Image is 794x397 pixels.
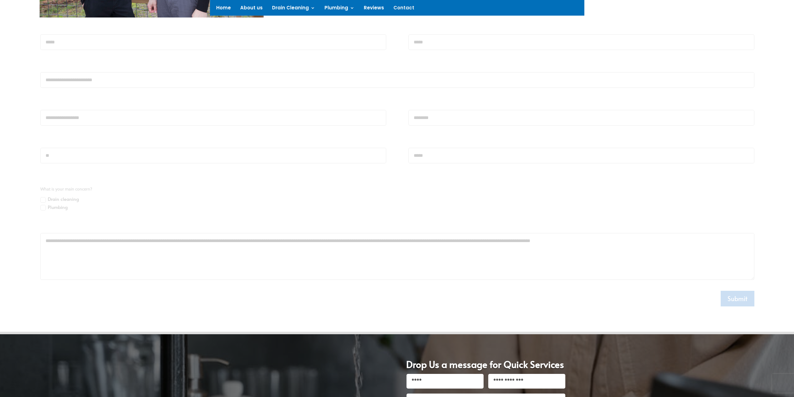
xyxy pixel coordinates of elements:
[721,291,754,306] button: Submit
[40,203,68,211] label: Plumbing
[216,6,231,12] a: Home
[40,195,79,203] label: Drain cleaning
[240,6,263,12] a: About us
[393,6,414,12] a: Contact
[40,186,754,193] span: What is your main concern?
[324,6,354,12] a: Plumbing
[406,360,565,374] h1: Drop Us a message for Quick Services
[364,6,384,12] a: Reviews
[272,6,315,12] a: Drain Cleaning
